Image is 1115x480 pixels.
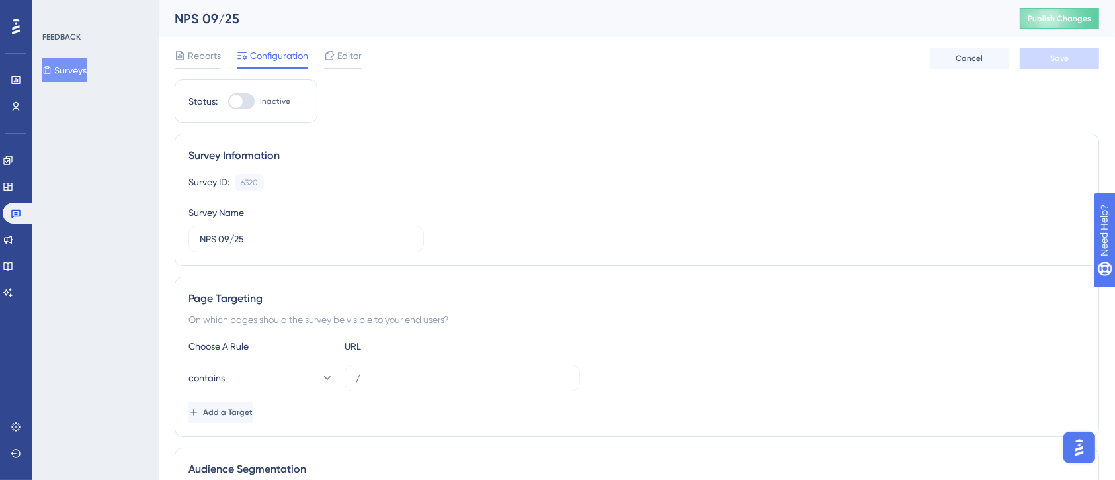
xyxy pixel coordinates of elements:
[188,148,1085,164] div: Survey Information
[337,48,362,64] span: Editor
[1020,48,1099,69] button: Save
[956,53,983,64] span: Cancel
[188,312,1085,328] div: On which pages should the survey be visible to your end users?
[241,177,258,188] div: 6320
[260,96,290,107] span: Inactive
[42,58,87,82] button: Surveys
[175,9,987,28] div: NPS 09/25
[188,338,334,354] div: Choose A Rule
[188,370,225,386] span: contains
[188,461,1085,477] div: Audience Segmentation
[356,371,569,385] input: yourwebsite.com/path
[188,205,244,220] div: Survey Name
[42,32,81,42] div: FEEDBACK
[1059,428,1099,467] iframe: UserGuiding AI Assistant Launcher
[1050,53,1069,64] span: Save
[200,232,413,246] input: Type your Survey name
[930,48,1009,69] button: Cancel
[188,174,229,191] div: Survey ID:
[31,3,83,19] span: Need Help?
[188,402,253,423] button: Add a Target
[1020,8,1099,29] button: Publish Changes
[188,291,1085,307] div: Page Targeting
[250,48,308,64] span: Configuration
[188,365,334,391] button: contains
[345,338,490,354] div: URL
[1028,13,1091,24] span: Publish Changes
[188,48,221,64] span: Reports
[203,407,253,418] span: Add a Target
[188,93,218,109] div: Status:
